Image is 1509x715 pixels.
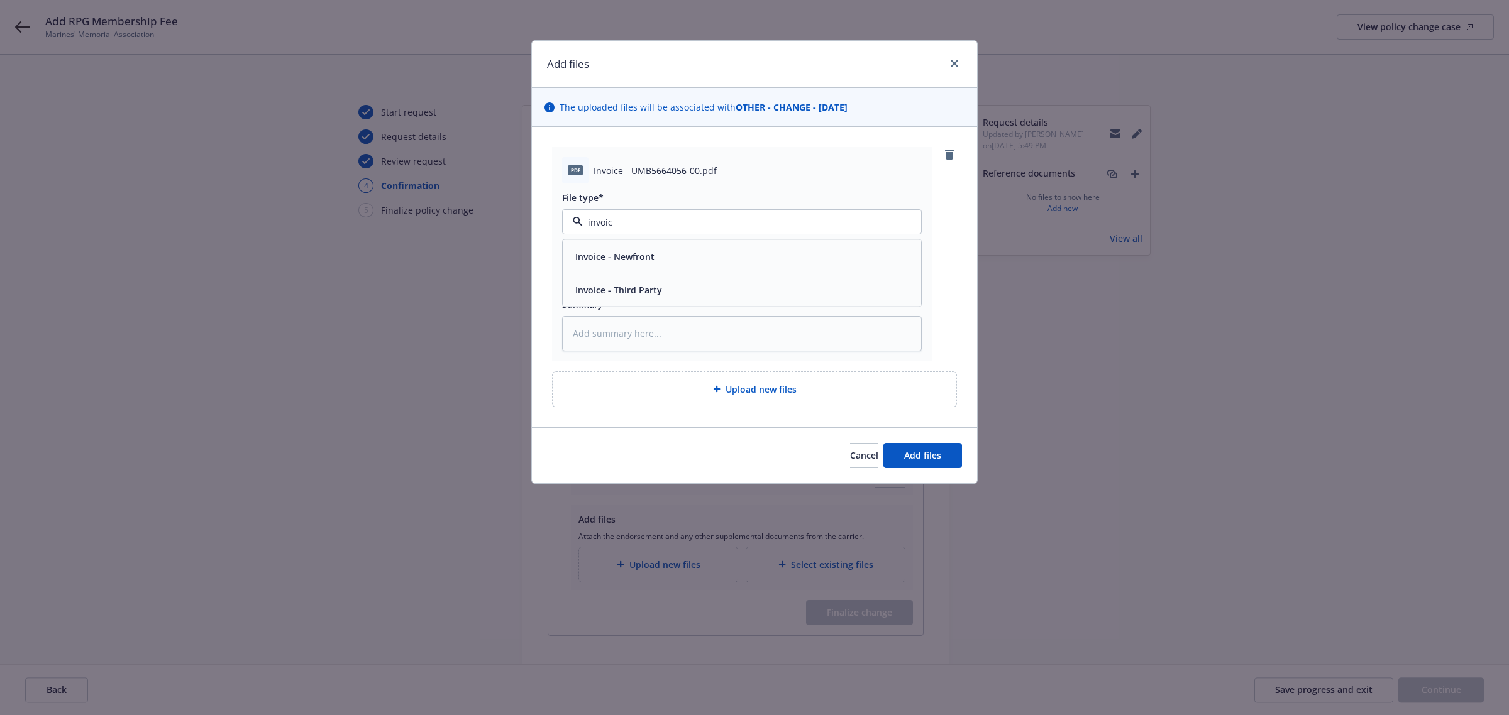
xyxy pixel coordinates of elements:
h1: Add files [547,56,589,72]
div: Upload new files [552,371,957,407]
span: Upload new files [726,383,797,396]
span: Add files [904,449,941,461]
a: close [947,56,962,71]
strong: OTHER - CHANGE - [DATE] [736,101,848,113]
button: Invoice - Third Party [575,283,662,297]
button: Add files [883,443,962,468]
input: Filter by keyword [583,216,896,229]
span: The uploaded files will be associated with [560,101,848,114]
span: Cancel [850,449,878,461]
span: File type* [562,192,604,204]
a: remove [942,147,957,162]
span: pdf [568,165,583,175]
button: Cancel [850,443,878,468]
span: Invoice - UMB5664056-00.pdf [594,164,717,177]
button: Invoice - Newfront [575,250,655,263]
